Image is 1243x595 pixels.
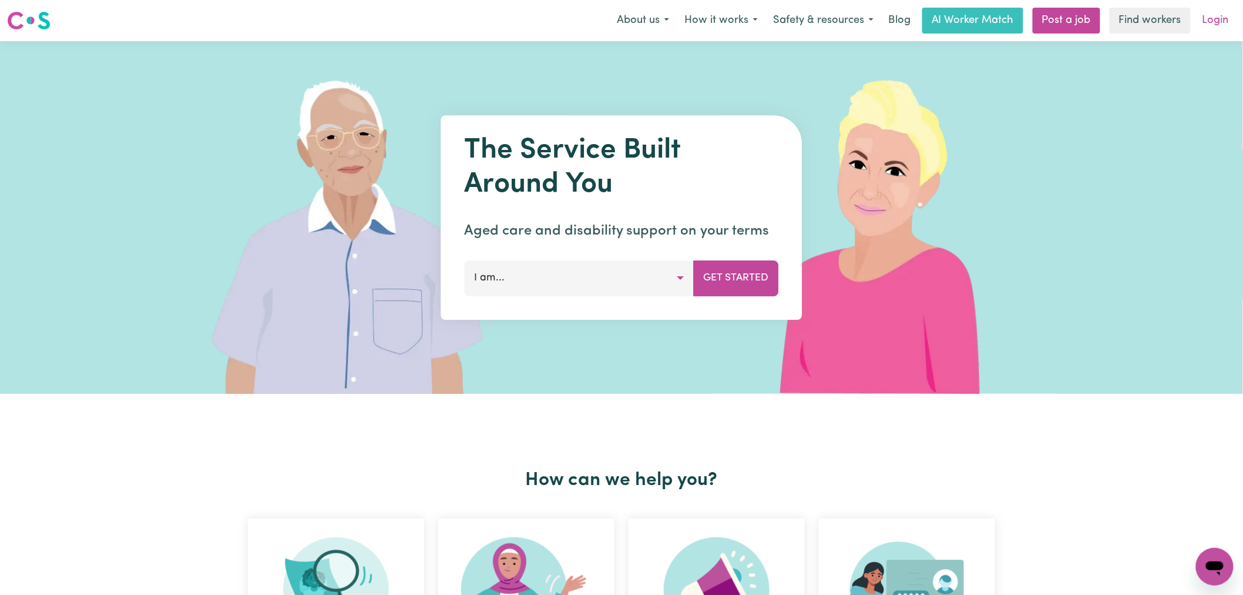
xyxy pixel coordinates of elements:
a: Careseekers logo [7,7,51,34]
img: Careseekers logo [7,10,51,31]
button: Get Started [694,260,779,296]
button: I am... [465,260,694,296]
button: Safety & resources [765,8,881,33]
a: Blog [881,8,918,34]
h2: How can we help you? [241,469,1002,492]
button: How it works [677,8,765,33]
iframe: Button to launch messaging window [1196,548,1234,586]
button: About us [609,8,677,33]
a: AI Worker Match [922,8,1023,34]
a: Login [1195,8,1236,34]
h1: The Service Built Around You [465,134,779,202]
a: Post a job [1033,8,1100,34]
a: Find workers [1110,8,1191,34]
p: Aged care and disability support on your terms [465,220,779,242]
